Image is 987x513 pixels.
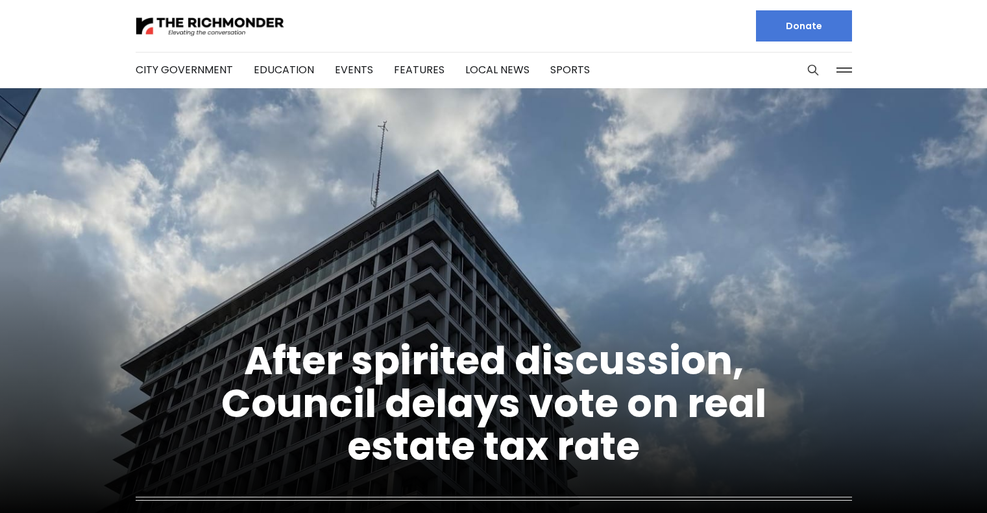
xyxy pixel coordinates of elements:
[465,62,530,77] a: Local News
[221,333,766,473] a: After spirited discussion, Council delays vote on real estate tax rate
[254,62,314,77] a: Education
[550,62,590,77] a: Sports
[663,449,987,513] iframe: portal-trigger
[335,62,373,77] a: Events
[756,10,852,42] a: Donate
[803,60,823,80] button: Search this site
[136,62,233,77] a: City Government
[136,15,285,38] img: The Richmonder
[394,62,445,77] a: Features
